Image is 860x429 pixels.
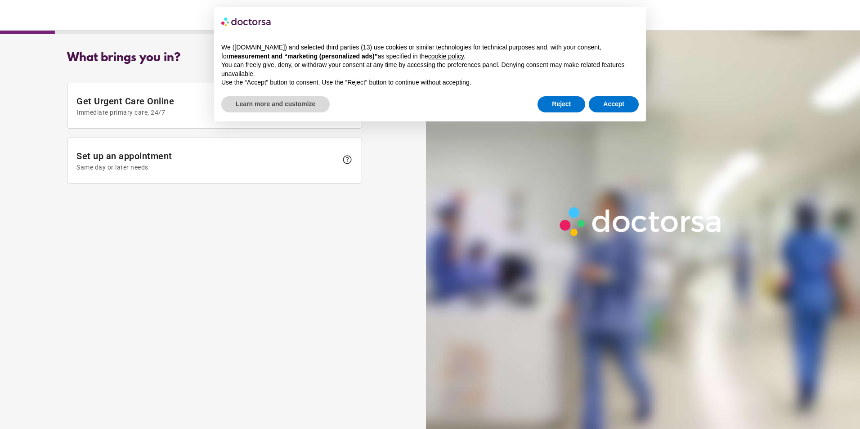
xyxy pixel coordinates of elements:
p: Use the “Accept” button to consent. Use the “Reject” button to continue without accepting. [221,78,639,87]
img: Logo-Doctorsa-trans-White-partial-flat.png [555,202,727,241]
p: You can freely give, deny, or withdraw your consent at any time by accessing the preferences pane... [221,61,639,78]
span: Immediate primary care, 24/7 [76,109,337,116]
span: Set up an appointment [76,151,337,171]
div: What brings you in? [67,51,362,65]
p: We ([DOMAIN_NAME]) and selected third parties (13) use cookies or similar technologies for techni... [221,43,639,61]
span: help [342,154,353,165]
button: Reject [537,96,585,112]
strong: measurement and “marketing (personalized ads)” [228,53,377,60]
span: Get Urgent Care Online [76,96,337,116]
a: cookie policy [428,53,464,60]
img: logo [221,14,272,29]
button: Learn more and customize [221,96,330,112]
button: Accept [589,96,639,112]
span: Same day or later needs [76,164,337,171]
